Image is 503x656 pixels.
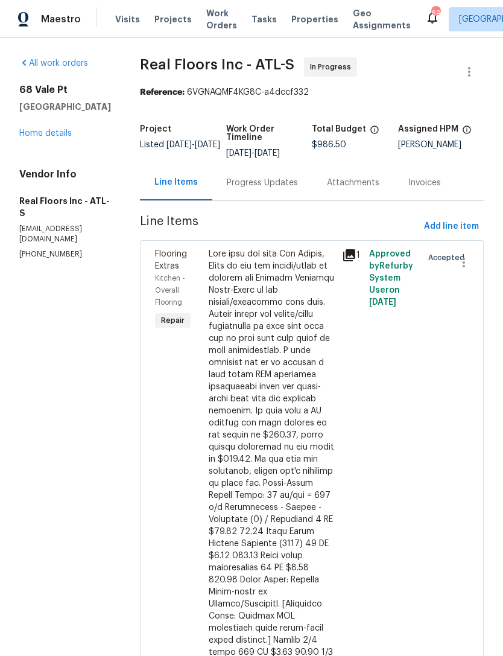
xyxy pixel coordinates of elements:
[310,61,356,73] span: In Progress
[140,215,419,238] span: Line Items
[155,275,185,306] span: Kitchen - Overall Flooring
[19,168,111,180] h4: Vendor Info
[115,13,140,25] span: Visits
[19,59,88,68] a: All work orders
[206,7,237,31] span: Work Orders
[226,149,251,158] span: [DATE]
[140,88,185,97] b: Reference:
[251,15,277,24] span: Tasks
[227,177,298,189] div: Progress Updates
[140,57,294,72] span: Real Floors Inc - ATL-S
[291,13,338,25] span: Properties
[19,101,111,113] h5: [GEOGRAPHIC_DATA]
[19,195,111,219] h5: Real Floors Inc - ATL-S
[431,7,440,19] div: 69
[41,13,81,25] span: Maestro
[424,219,479,234] span: Add line item
[255,149,280,158] span: [DATE]
[195,141,220,149] span: [DATE]
[312,125,366,133] h5: Total Budget
[154,176,198,188] div: Line Items
[140,141,220,149] span: Listed
[462,125,472,141] span: The hpm assigned to this work order.
[419,215,484,238] button: Add line item
[342,248,361,263] div: 1
[408,177,441,189] div: Invoices
[19,224,111,244] p: [EMAIL_ADDRESS][DOMAIN_NAME]
[140,125,171,133] h5: Project
[166,141,192,149] span: [DATE]
[398,141,484,149] div: [PERSON_NAME]
[19,129,72,138] a: Home details
[156,314,189,326] span: Repair
[19,249,111,260] p: [PHONE_NUMBER]
[226,149,280,158] span: -
[226,125,312,142] h5: Work Order Timeline
[369,250,413,307] span: Approved by Refurby System User on
[154,13,192,25] span: Projects
[369,298,396,307] span: [DATE]
[327,177,379,189] div: Attachments
[312,141,346,149] span: $986.50
[428,252,469,264] span: Accepted
[19,84,111,96] h2: 68 Vale Pt
[370,125,379,141] span: The total cost of line items that have been proposed by Opendoor. This sum includes line items th...
[140,86,484,98] div: 6VGNAQMF4KG8C-a4dccf332
[353,7,411,31] span: Geo Assignments
[155,250,187,270] span: Flooring Extras
[166,141,220,149] span: -
[398,125,458,133] h5: Assigned HPM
